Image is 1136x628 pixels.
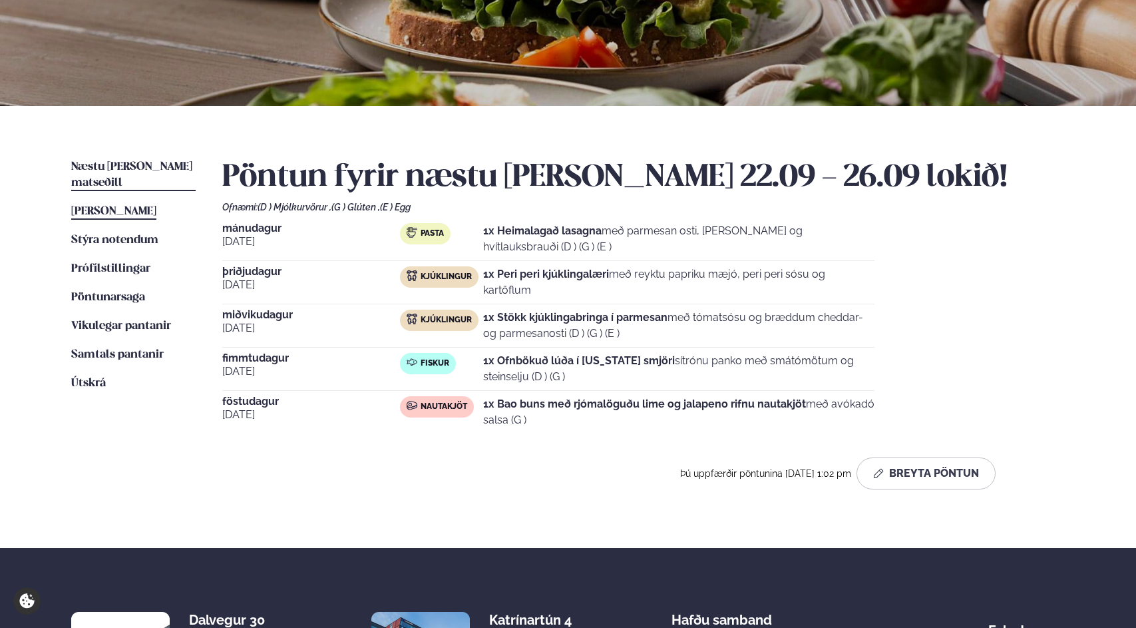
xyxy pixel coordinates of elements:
a: [PERSON_NAME] [71,204,156,220]
a: Stýra notendum [71,232,158,248]
p: með reyktu papriku mæjó, peri peri sósu og kartöflum [483,266,874,298]
span: [DATE] [222,320,400,336]
button: Breyta Pöntun [856,458,996,489]
span: [PERSON_NAME] [71,206,156,217]
span: Vikulegar pantanir [71,320,171,332]
a: Prófílstillingar [71,261,150,277]
a: Pöntunarsaga [71,290,145,306]
span: (D ) Mjólkurvörur , [258,202,331,212]
span: Þú uppfærðir pöntunina [DATE] 1:02 pm [680,468,851,479]
strong: 1x Ofnbökuð lúða í [US_STATE] smjöri [483,354,675,367]
img: pasta.svg [407,227,417,238]
span: föstudagur [222,396,400,407]
span: þriðjudagur [222,266,400,277]
span: Nautakjöt [421,402,467,412]
div: Ofnæmi: [222,202,1065,212]
p: með avókadó salsa (G ) [483,396,874,428]
a: Næstu [PERSON_NAME] matseðill [71,159,196,191]
span: Útskrá [71,378,106,389]
img: chicken.svg [407,314,417,324]
span: Stýra notendum [71,234,158,246]
span: Næstu [PERSON_NAME] matseðill [71,161,192,188]
a: Samtals pantanir [71,347,164,363]
div: Dalvegur 30 [189,612,295,628]
span: [DATE] [222,277,400,293]
span: Samtals pantanir [71,349,164,360]
span: Kjúklingur [421,272,472,282]
span: Kjúklingur [421,315,472,326]
strong: 1x Bao buns með rjómalöguðu lime og jalapeno rifnu nautakjöt [483,398,806,410]
a: Vikulegar pantanir [71,318,171,334]
p: sítrónu panko með smátómötum og steinselju (D ) (G ) [483,353,874,385]
p: með tómatsósu og bræddum cheddar- og parmesanosti (D ) (G ) (E ) [483,310,874,342]
span: Fiskur [421,358,449,369]
span: Pasta [421,228,444,239]
span: Hafðu samband [671,601,772,628]
img: fish.svg [407,357,417,368]
img: beef.svg [407,400,417,411]
a: Cookie settings [13,587,41,615]
strong: 1x Peri peri kjúklingalæri [483,268,609,280]
h2: Pöntun fyrir næstu [PERSON_NAME] 22.09 - 26.09 lokið! [222,159,1065,196]
span: Prófílstillingar [71,263,150,274]
span: (E ) Egg [380,202,411,212]
span: mánudagur [222,223,400,234]
p: með parmesan osti, [PERSON_NAME] og hvítlauksbrauði (D ) (G ) (E ) [483,223,874,255]
span: [DATE] [222,364,400,380]
strong: 1x Heimalagað lasagna [483,224,602,237]
span: [DATE] [222,407,400,423]
img: chicken.svg [407,270,417,281]
div: Katrínartún 4 [489,612,595,628]
span: fimmtudagur [222,353,400,364]
span: miðvikudagur [222,310,400,320]
strong: 1x Stökk kjúklingabringa í parmesan [483,311,667,324]
span: (G ) Glúten , [331,202,380,212]
span: [DATE] [222,234,400,250]
span: Pöntunarsaga [71,292,145,303]
a: Útskrá [71,376,106,392]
